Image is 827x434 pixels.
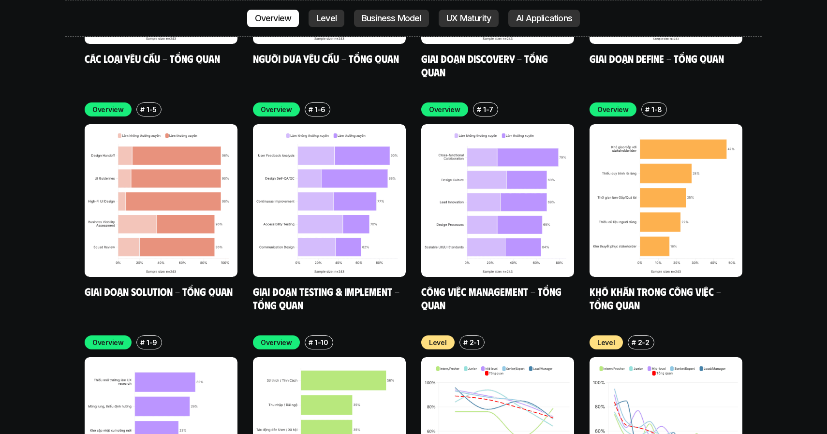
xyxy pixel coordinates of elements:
h6: # [140,339,145,346]
p: 1-10 [315,337,328,347]
p: 2-2 [638,337,650,347]
a: Công việc Management - Tổng quan [421,285,564,311]
p: Overview [92,104,124,115]
p: 1-7 [483,104,493,115]
a: Giai đoạn Define - Tổng quan [590,52,724,65]
p: UX Maturity [446,14,491,23]
a: Overview [247,10,299,27]
h6: # [632,339,636,346]
h6: # [309,339,313,346]
p: Overview [597,104,629,115]
a: Người đưa yêu cầu - Tổng quan [253,52,399,65]
p: Business Model [362,14,421,23]
p: AI Applications [516,14,572,23]
a: Giai đoạn Discovery - Tổng quan [421,52,550,78]
p: Overview [261,337,292,347]
a: Khó khăn trong công việc - Tổng quan [590,285,724,311]
a: UX Maturity [439,10,499,27]
a: Level [309,10,344,27]
h6: # [477,106,481,113]
p: Level [316,14,337,23]
p: 2-1 [470,337,480,347]
p: Level [597,337,615,347]
p: 1-8 [651,104,662,115]
a: Các loại yêu cầu - Tổng quan [85,52,220,65]
p: Overview [429,104,460,115]
h6: # [140,106,145,113]
p: Overview [255,14,292,23]
h6: # [309,106,313,113]
h6: # [463,339,468,346]
p: Level [429,337,447,347]
a: Giai đoạn Solution - Tổng quan [85,285,233,298]
a: AI Applications [508,10,580,27]
h6: # [645,106,650,113]
p: 1-9 [147,337,157,347]
a: Giai đoạn Testing & Implement - Tổng quan [253,285,402,311]
a: Business Model [354,10,429,27]
p: Overview [92,337,124,347]
p: 1-6 [315,104,325,115]
p: 1-5 [147,104,157,115]
p: Overview [261,104,292,115]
